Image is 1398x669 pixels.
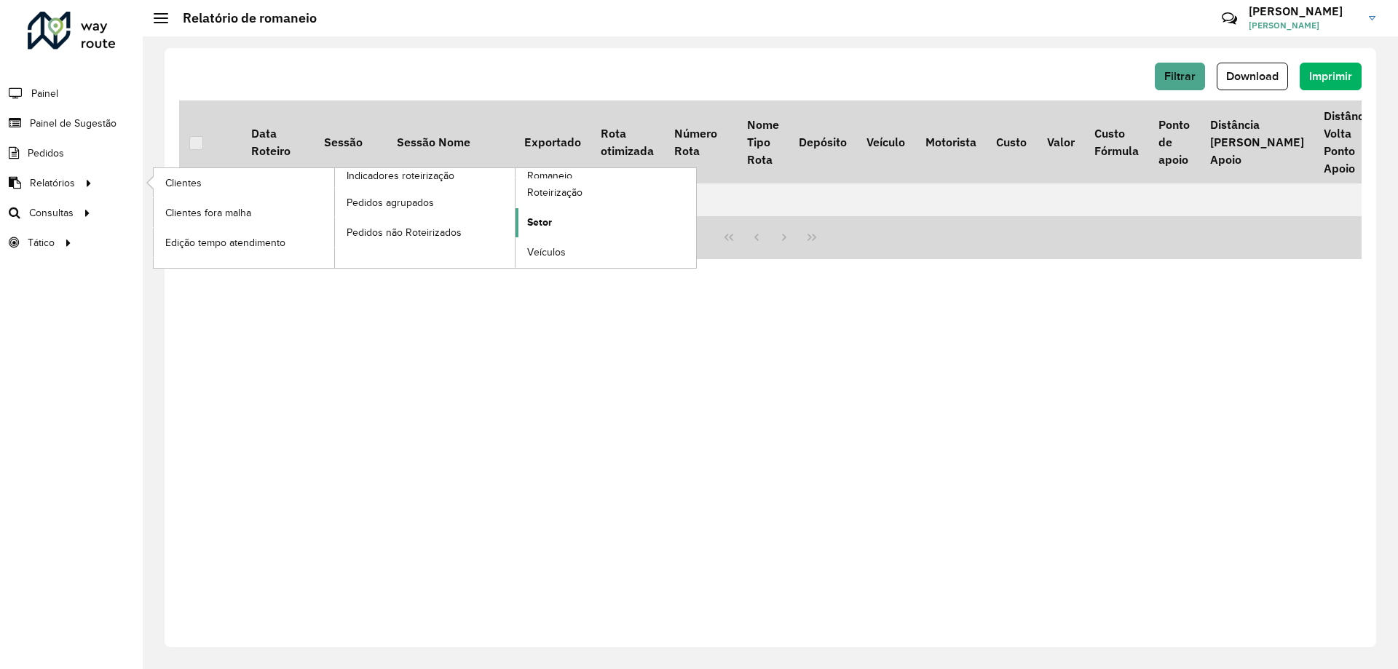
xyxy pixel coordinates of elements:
[1226,70,1279,82] span: Download
[335,188,516,217] a: Pedidos agrupados
[335,218,516,247] a: Pedidos não Roteirizados
[516,238,696,267] a: Veículos
[516,208,696,237] a: Setor
[241,100,314,183] th: Data Roteiro
[1164,70,1196,82] span: Filtrar
[30,175,75,191] span: Relatórios
[165,235,285,250] span: Edição tempo atendimento
[154,198,334,227] a: Clientes fora malha
[154,168,516,268] a: Indicadores roteirização
[591,100,663,183] th: Rota otimizada
[168,10,317,26] h2: Relatório de romaneio
[1037,100,1084,183] th: Valor
[527,185,582,200] span: Roteirização
[857,100,915,183] th: Veículo
[1149,100,1200,183] th: Ponto de apoio
[514,100,591,183] th: Exportado
[387,100,514,183] th: Sessão Nome
[154,228,334,257] a: Edição tempo atendimento
[154,168,334,197] a: Clientes
[915,100,986,183] th: Motorista
[1200,100,1314,183] th: Distância [PERSON_NAME] Apoio
[789,100,856,183] th: Depósito
[986,100,1036,183] th: Custo
[1214,3,1245,34] a: Contato Rápido
[28,146,64,161] span: Pedidos
[1217,63,1288,90] button: Download
[347,195,434,210] span: Pedidos agrupados
[527,168,572,183] span: Romaneio
[28,235,55,250] span: Tático
[165,205,251,221] span: Clientes fora malha
[527,215,552,230] span: Setor
[664,100,737,183] th: Número Rota
[347,225,462,240] span: Pedidos não Roteirizados
[527,245,566,260] span: Veículos
[1084,100,1148,183] th: Custo Fórmula
[1300,63,1362,90] button: Imprimir
[1309,70,1352,82] span: Imprimir
[1249,4,1358,18] h3: [PERSON_NAME]
[314,100,387,183] th: Sessão
[29,205,74,221] span: Consultas
[516,178,696,207] a: Roteirização
[30,116,116,131] span: Painel de Sugestão
[1314,100,1383,183] th: Distância Volta Ponto Apoio
[1249,19,1358,32] span: [PERSON_NAME]
[31,86,58,101] span: Painel
[347,168,454,183] span: Indicadores roteirização
[165,175,202,191] span: Clientes
[335,168,697,268] a: Romaneio
[737,100,789,183] th: Nome Tipo Rota
[1155,63,1205,90] button: Filtrar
